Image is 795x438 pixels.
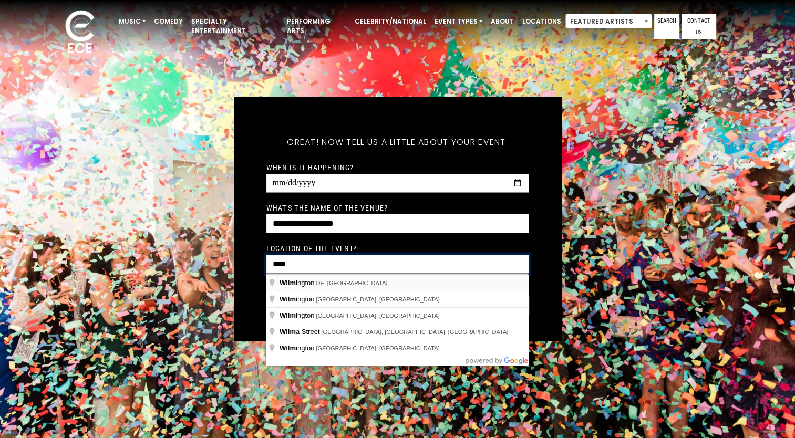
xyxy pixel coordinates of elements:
h5: Great! Now tell us a little about your event. [266,123,529,161]
a: Locations [518,13,565,30]
span: ington [280,279,316,287]
span: Featured Artists [566,14,652,29]
span: ington [280,311,316,319]
span: Wilm [280,311,296,319]
a: Search [654,14,679,39]
span: a Street [280,328,321,336]
img: ece_new_logo_whitev2-1.png [54,7,106,58]
a: Celebrity/National [350,13,430,30]
span: [GEOGRAPHIC_DATA], [GEOGRAPHIC_DATA] [316,345,439,351]
a: Performing Arts [283,13,350,40]
span: ington [280,295,316,303]
span: Wilm [280,328,296,336]
a: Comedy [150,13,187,30]
span: Wilm [280,344,296,352]
span: Wilm [280,279,296,287]
label: What's the name of the venue? [266,203,388,213]
a: Music [115,13,150,30]
label: Location of the event [266,244,358,253]
span: [GEOGRAPHIC_DATA], [GEOGRAPHIC_DATA] [316,296,439,303]
a: Specialty Entertainment [187,13,283,40]
span: ington [280,344,316,352]
a: Contact Us [682,14,716,39]
span: [GEOGRAPHIC_DATA], [GEOGRAPHIC_DATA] [316,312,439,319]
a: Event Types [430,13,487,30]
label: When is it happening? [266,163,354,172]
span: DE, [GEOGRAPHIC_DATA] [316,280,387,286]
span: [GEOGRAPHIC_DATA], [GEOGRAPHIC_DATA], [GEOGRAPHIC_DATA] [321,329,508,335]
span: Wilm [280,295,296,303]
span: Featured Artists [565,14,652,28]
a: About [487,13,518,30]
